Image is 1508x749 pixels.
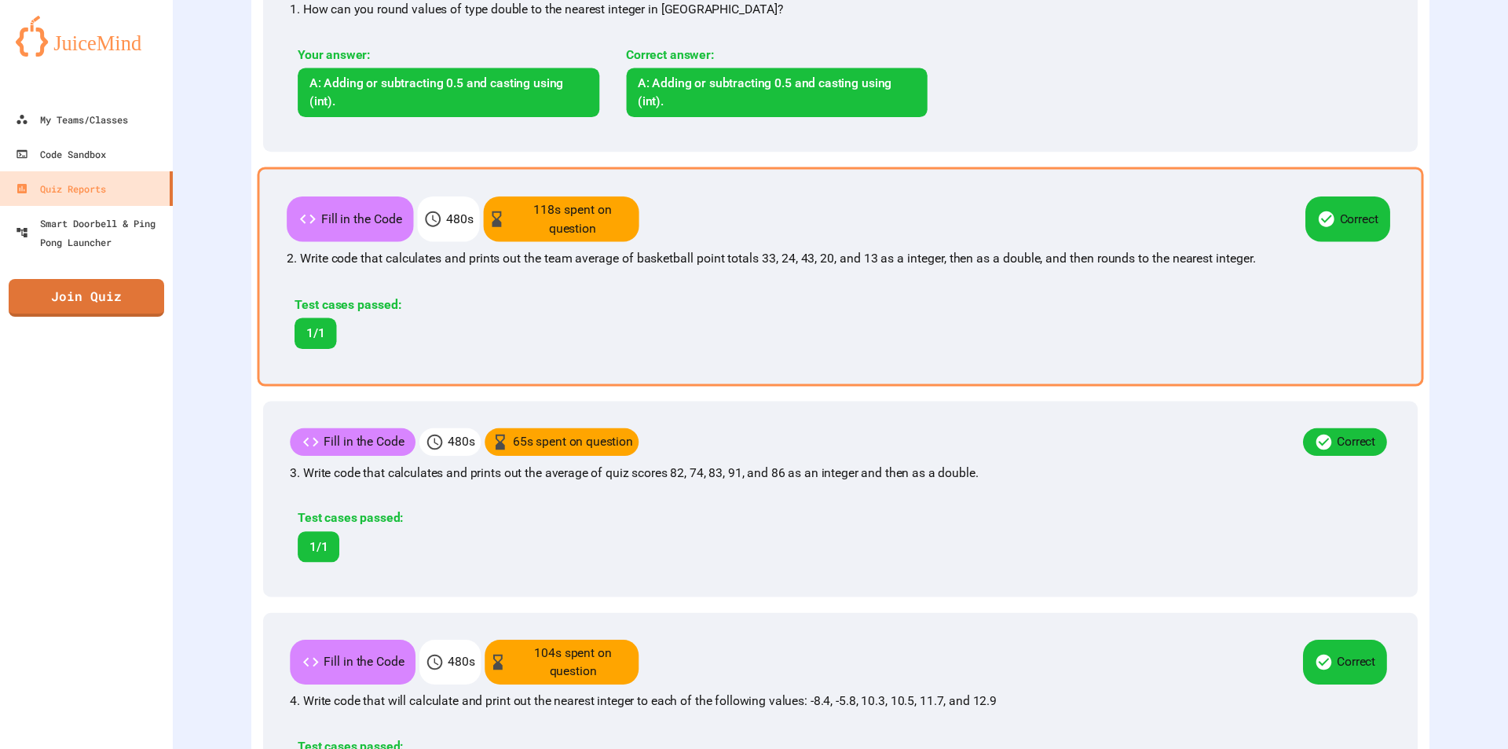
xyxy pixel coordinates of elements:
[324,653,404,672] p: Fill in the Code
[16,110,128,129] div: My Teams/Classes
[295,296,603,314] div: Test cases passed:
[324,433,404,452] p: Fill in the Code
[448,653,474,672] p: 480 s
[298,46,599,64] div: Your answer:
[510,200,635,238] p: 118 s spent on question
[626,68,928,117] div: A: Adding or subtracting 0.5 and casting using (int).
[1340,210,1379,229] p: Correct
[321,210,402,229] p: Fill in the Code
[16,145,106,163] div: Code Sandbox
[298,531,339,562] div: 1/1
[16,179,106,198] div: Quiz Reports
[446,210,474,229] p: 480 s
[290,464,1390,483] p: 3. Write code that calculates and prints out the average of quiz scores 82, 74, 83, 91, and 86 as...
[448,433,474,452] p: 480 s
[298,509,605,528] div: Test cases passed:
[16,16,157,57] img: logo-orange.svg
[295,318,336,349] div: 1/1
[290,692,1390,711] p: 4. Write code that will calculate and print out the nearest integer to each of the following valu...
[626,46,928,64] div: Correct answer:
[298,68,599,117] div: A: Adding or subtracting 0.5 and casting using (int).
[1337,433,1375,452] p: Correct
[16,214,167,252] div: Smart Doorbell & Ping Pong Launcher
[1337,653,1375,672] p: Correct
[287,249,1394,268] p: 2. Write code that calculates and prints out the team average of basketball point totals 33, 24, ...
[9,279,164,317] a: Join Quiz
[513,433,633,452] p: 65 s spent on question
[511,644,635,681] p: 104 s spent on question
